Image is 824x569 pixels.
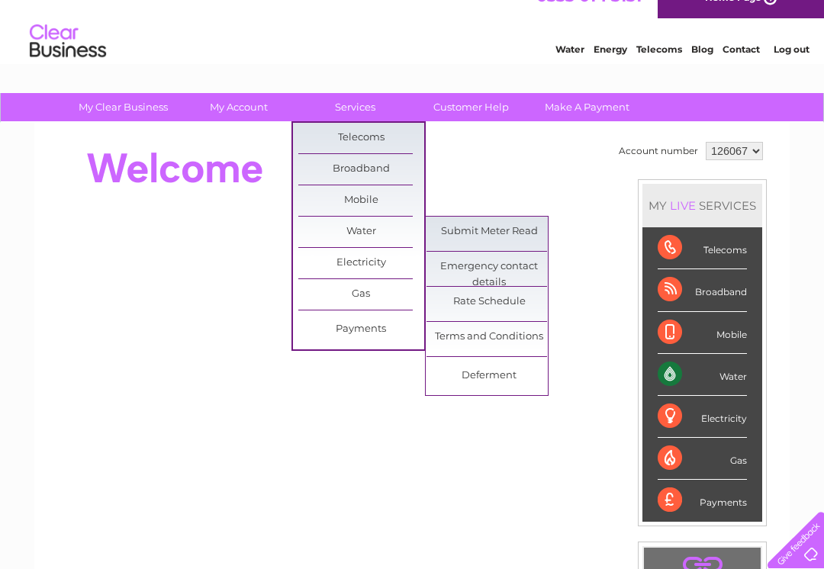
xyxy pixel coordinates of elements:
[298,217,424,247] a: Water
[658,227,747,269] div: Telecoms
[642,184,762,227] div: MY SERVICES
[536,8,642,27] a: 0333 014 3131
[691,65,713,76] a: Blog
[555,65,584,76] a: Water
[292,93,418,121] a: Services
[658,269,747,311] div: Broadband
[658,396,747,438] div: Electricity
[636,65,682,76] a: Telecoms
[298,248,424,278] a: Electricity
[426,361,552,391] a: Deferment
[774,65,810,76] a: Log out
[298,314,424,345] a: Payments
[658,354,747,396] div: Water
[426,217,552,247] a: Submit Meter Read
[298,279,424,310] a: Gas
[176,93,302,121] a: My Account
[426,252,552,282] a: Emergency contact details
[298,154,424,185] a: Broadband
[60,93,186,121] a: My Clear Business
[667,198,699,213] div: LIVE
[426,287,552,317] a: Rate Schedule
[658,438,747,480] div: Gas
[723,65,760,76] a: Contact
[298,123,424,153] a: Telecoms
[658,480,747,521] div: Payments
[29,40,107,86] img: logo.png
[53,8,774,74] div: Clear Business is a trading name of Verastar Limited (registered in [GEOGRAPHIC_DATA] No. 3667643...
[524,93,650,121] a: Make A Payment
[658,312,747,354] div: Mobile
[594,65,627,76] a: Energy
[615,138,702,164] td: Account number
[408,93,534,121] a: Customer Help
[298,185,424,216] a: Mobile
[426,322,552,352] a: Terms and Conditions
